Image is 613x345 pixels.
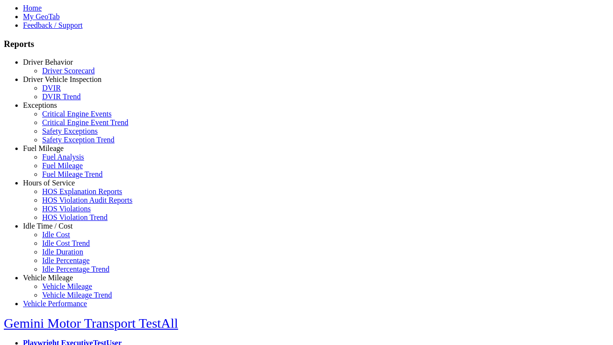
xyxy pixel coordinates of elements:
a: Critical Engine Events [42,110,112,118]
a: Fuel Analysis [42,153,84,161]
a: Home [23,4,42,12]
a: Fuel Mileage Trend [42,170,102,178]
a: Idle Cost Trend [42,239,90,247]
a: Driver Vehicle Inspection [23,75,102,83]
a: DVIR [42,84,61,92]
a: HOS Explanation Reports [42,187,122,195]
a: Driver Scorecard [42,67,95,75]
a: Vehicle Performance [23,299,87,308]
a: DVIR Trend [42,92,80,101]
a: Vehicle Mileage [23,274,73,282]
a: Idle Time / Cost [23,222,73,230]
a: HOS Violations [42,205,91,213]
a: Critical Engine Event Trend [42,118,128,126]
a: Safety Exception Trend [42,136,114,144]
a: Hours of Service [23,179,75,187]
a: Driver Behavior [23,58,73,66]
a: HOS Violation Trend [42,213,108,221]
a: Gemini Motor Transport TestAll [4,316,178,331]
a: Idle Cost [42,230,70,239]
a: Feedback / Support [23,21,82,29]
a: Idle Percentage Trend [42,265,109,273]
a: Safety Exceptions [42,127,98,135]
a: Vehicle Mileage Trend [42,291,112,299]
a: Fuel Mileage [23,144,64,152]
a: Idle Duration [42,248,83,256]
h3: Reports [4,39,609,49]
a: Vehicle Mileage [42,282,92,290]
a: Exceptions [23,101,57,109]
a: Fuel Mileage [42,161,83,170]
a: Idle Percentage [42,256,90,264]
a: My GeoTab [23,12,60,21]
a: HOS Violation Audit Reports [42,196,133,204]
